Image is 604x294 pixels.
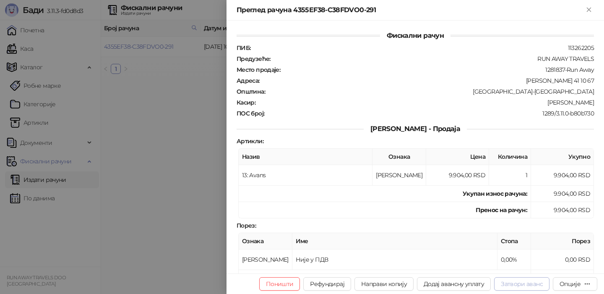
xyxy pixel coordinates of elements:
td: 9.904,00 RSD [531,165,594,186]
span: Фискални рачун [380,31,450,39]
div: Преглед рачуна 4355EF38-C38FDVO0-291 [237,5,584,15]
strong: Адреса : [237,77,260,84]
td: [PERSON_NAME] [239,249,292,270]
td: 0,00 RSD [531,249,594,270]
strong: Порез : [237,222,256,229]
strong: Артикли : [237,137,263,145]
th: Ознака [239,233,292,249]
td: 0,00 RSD [531,270,594,286]
div: RUN AWAY TRAVELS [271,55,595,63]
td: 0,00% [497,249,531,270]
strong: Предузеће : [237,55,271,63]
div: 113262205 [251,44,595,52]
button: Рефундирај [303,277,351,291]
strong: Општина : [237,88,265,95]
td: [PERSON_NAME] [372,165,426,186]
strong: Место продаје : [237,66,280,73]
span: [PERSON_NAME] - Продаја [364,125,467,133]
th: Укупно [531,149,594,165]
td: 13: Avans [239,165,372,186]
th: Назив [239,149,372,165]
div: [GEOGRAPHIC_DATA]-[GEOGRAPHIC_DATA] [266,88,595,95]
strong: ПОС број : [237,110,264,117]
th: Име [292,233,497,249]
span: Направи копију [361,280,407,288]
div: 1289/3.11.0-b80b730 [265,110,595,117]
th: Порез [531,233,594,249]
button: Додај авансну уплату [417,277,491,291]
th: Стопа [497,233,531,249]
strong: Укупан износ рачуна : [463,190,527,197]
button: Close [584,5,594,15]
strong: ПИБ : [237,44,250,52]
div: Опције [560,280,581,288]
th: Ознака [372,149,426,165]
th: Количина [489,149,531,165]
button: Поништи [259,277,300,291]
button: Затвори аванс [494,277,549,291]
td: 9.904,00 RSD [531,202,594,218]
td: 1 [489,165,531,186]
div: 1281837-Run Away [281,66,595,73]
th: Цена [426,149,489,165]
div: [PERSON_NAME] 41 10 67 [260,77,595,84]
div: [PERSON_NAME] [256,99,595,106]
button: Опције [553,277,597,291]
button: Направи копију [354,277,414,291]
strong: Пренос на рачун : [476,206,527,214]
td: 9.904,00 RSD [531,186,594,202]
td: 9.904,00 RSD [426,165,489,186]
td: Није у ПДВ [292,249,497,270]
strong: Касир : [237,99,255,106]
